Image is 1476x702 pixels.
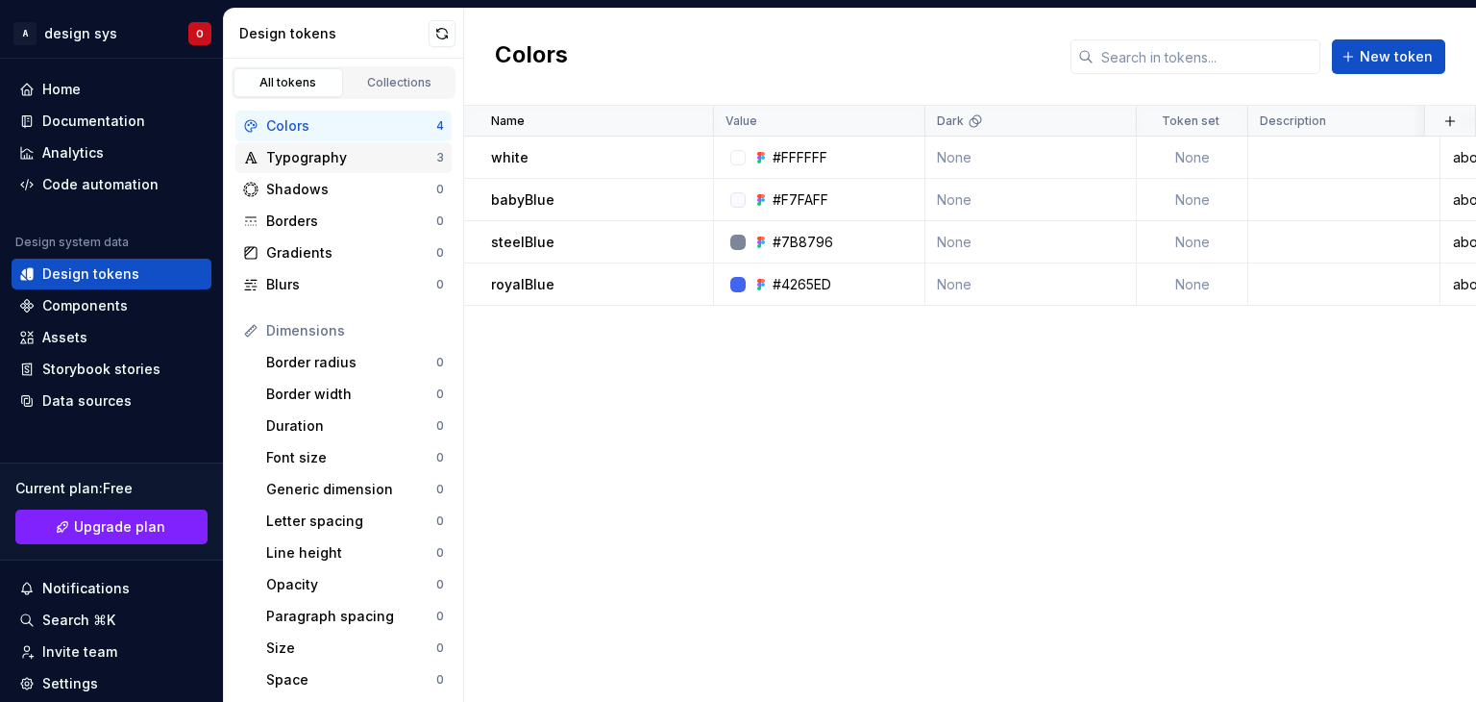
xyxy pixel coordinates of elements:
[235,174,452,205] a: Shadows0
[12,259,211,289] a: Design tokens
[491,233,554,252] p: steelBlue
[436,277,444,292] div: 0
[12,106,211,137] a: Documentation
[495,39,568,74] h2: Colors
[436,640,444,656] div: 0
[235,206,452,237] a: Borders0
[258,411,452,441] a: Duration0
[258,569,452,600] a: Opacity0
[12,386,211,416] a: Data sources
[266,448,436,467] div: Font size
[44,24,117,43] div: design sys
[1137,179,1248,221] td: None
[258,506,452,537] a: Letter spacing0
[258,379,452,410] a: Border width0
[491,113,525,129] p: Name
[42,264,139,284] div: Design tokens
[937,113,964,129] p: Dark
[1360,47,1433,66] span: New token
[266,385,436,404] div: Border width
[1332,39,1445,74] button: New token
[925,221,1137,263] td: None
[436,355,444,370] div: 0
[258,664,452,695] a: Space0
[266,353,436,372] div: Border radius
[42,175,159,194] div: Code automation
[436,482,444,497] div: 0
[773,190,828,210] div: #F7FAFF
[258,633,452,664] a: Size0
[1162,113,1219,129] p: Token set
[436,609,444,624] div: 0
[42,391,132,411] div: Data sources
[436,387,444,402] div: 0
[12,354,211,385] a: Storybook stories
[436,150,444,165] div: 3
[235,142,452,173] a: Typography3
[13,22,37,45] div: A
[235,238,452,268] a: Gradients0
[42,296,128,315] div: Components
[42,112,145,131] div: Documentation
[436,577,444,592] div: 0
[15,235,129,250] div: Design system data
[266,639,436,658] div: Size
[436,182,444,197] div: 0
[12,573,211,604] button: Notifications
[258,474,452,505] a: Generic dimension0
[12,322,211,353] a: Assets
[42,360,160,379] div: Storybook stories
[196,26,204,41] div: O
[1094,39,1320,74] input: Search in tokens...
[1137,137,1248,179] td: None
[15,510,208,544] a: Upgrade plan
[266,212,436,231] div: Borders
[12,169,211,200] a: Code automation
[726,113,757,129] p: Value
[436,672,444,688] div: 0
[42,143,104,163] div: Analytics
[235,269,452,300] a: Blurs0
[1137,263,1248,306] td: None
[240,75,336,90] div: All tokens
[491,148,529,167] p: white
[266,670,436,689] div: Space
[266,607,436,626] div: Paragraph spacing
[266,575,436,594] div: Opacity
[773,148,827,167] div: #FFFFFF
[12,668,211,699] a: Settings
[42,80,81,99] div: Home
[15,479,208,498] div: Current plan : Free
[436,545,444,561] div: 0
[74,517,165,537] span: Upgrade plan
[42,579,130,598] div: Notifications
[352,75,448,90] div: Collections
[12,138,211,168] a: Analytics
[266,116,436,136] div: Colors
[436,118,444,134] div: 4
[436,418,444,434] div: 0
[266,480,436,499] div: Generic dimension
[491,190,554,210] p: babyBlue
[925,137,1137,179] td: None
[266,416,436,436] div: Duration
[266,543,436,563] div: Line height
[12,290,211,321] a: Components
[42,611,115,630] div: Search ⌘K
[266,321,444,340] div: Dimensions
[1260,113,1326,129] p: Description
[436,245,444,261] div: 0
[266,275,436,294] div: Blurs
[266,148,436,167] div: Typography
[436,213,444,229] div: 0
[491,275,554,294] p: royalBlue
[266,243,436,263] div: Gradients
[258,601,452,632] a: Paragraph spacing0
[42,642,117,662] div: Invite team
[266,180,436,199] div: Shadows
[266,512,436,531] div: Letter spacing
[1137,221,1248,263] td: None
[42,328,87,347] div: Assets
[239,24,429,43] div: Design tokens
[12,605,211,636] button: Search ⌘K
